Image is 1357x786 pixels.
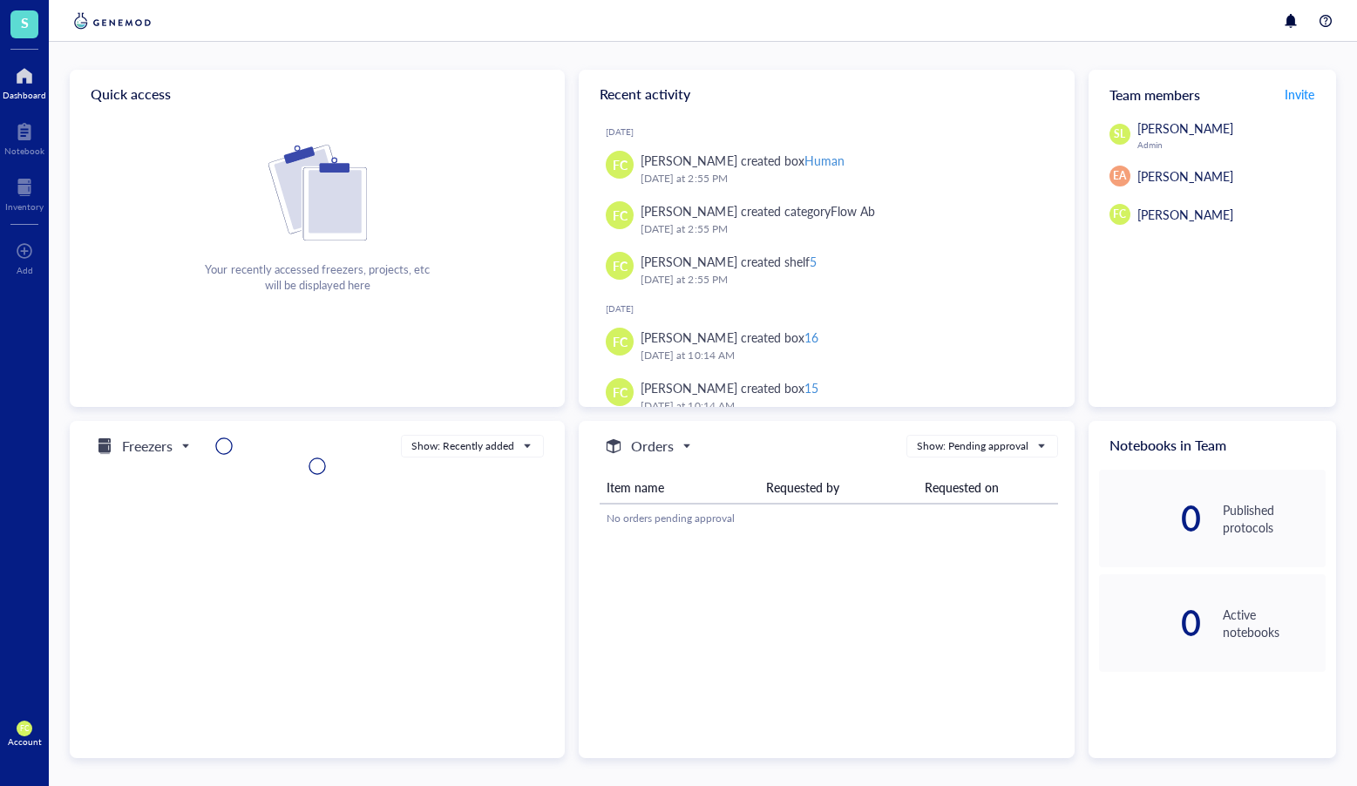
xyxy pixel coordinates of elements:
[1137,167,1233,185] span: [PERSON_NAME]
[1223,501,1326,536] div: Published protocols
[641,201,874,220] div: [PERSON_NAME] created category
[17,265,33,275] div: Add
[1114,126,1125,142] span: SL
[20,724,30,733] span: FC
[759,471,918,504] th: Requested by
[613,332,628,351] span: FC
[593,245,1060,295] a: FC[PERSON_NAME] created shelf5[DATE] at 2:55 PM
[21,11,29,33] span: S
[641,252,816,271] div: [PERSON_NAME] created shelf
[593,144,1060,194] a: FC[PERSON_NAME] created boxHuman[DATE] at 2:55 PM
[606,126,1060,137] div: [DATE]
[804,379,818,396] div: 15
[1137,206,1233,223] span: [PERSON_NAME]
[122,436,173,457] h5: Freezers
[600,471,758,504] th: Item name
[1099,609,1202,637] div: 0
[641,378,818,397] div: [PERSON_NAME] created box
[1113,168,1126,184] span: EA
[1284,80,1315,108] button: Invite
[613,155,628,174] span: FC
[831,202,875,220] div: Flow Ab
[641,328,818,347] div: [PERSON_NAME] created box
[641,220,1046,238] div: [DATE] at 2:55 PM
[5,173,44,212] a: Inventory
[631,436,674,457] h5: Orders
[917,438,1028,454] div: Show: Pending approval
[70,10,155,31] img: genemod-logo
[607,511,1050,526] div: No orders pending approval
[641,271,1046,288] div: [DATE] at 2:55 PM
[804,329,818,346] div: 16
[4,118,44,156] a: Notebook
[1137,119,1233,137] span: [PERSON_NAME]
[593,321,1060,371] a: FC[PERSON_NAME] created box16[DATE] at 10:14 AM
[1223,606,1326,640] div: Active notebooks
[613,256,628,275] span: FC
[810,253,817,270] div: 5
[606,303,1060,314] div: [DATE]
[268,145,367,241] img: Cf+DiIyRRx+BTSbnYhsZzE9to3+AfuhVxcka4spAAAAAElFTkSuQmCC
[5,201,44,212] div: Inventory
[804,152,845,169] div: Human
[3,62,46,100] a: Dashboard
[579,70,1074,119] div: Recent activity
[1285,85,1314,103] span: Invite
[1089,70,1336,119] div: Team members
[4,146,44,156] div: Notebook
[613,206,628,225] span: FC
[1137,139,1326,150] div: Admin
[593,371,1060,422] a: FC[PERSON_NAME] created box15[DATE] at 10:14 AM
[411,438,514,454] div: Show: Recently added
[205,261,429,293] div: Your recently accessed freezers, projects, etc will be displayed here
[641,170,1046,187] div: [DATE] at 2:55 PM
[1099,505,1202,532] div: 0
[70,70,565,119] div: Quick access
[918,471,1057,504] th: Requested on
[1089,421,1336,470] div: Notebooks in Team
[641,347,1046,364] div: [DATE] at 10:14 AM
[3,90,46,100] div: Dashboard
[1113,207,1126,222] span: FC
[641,151,844,170] div: [PERSON_NAME] created box
[8,736,42,747] div: Account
